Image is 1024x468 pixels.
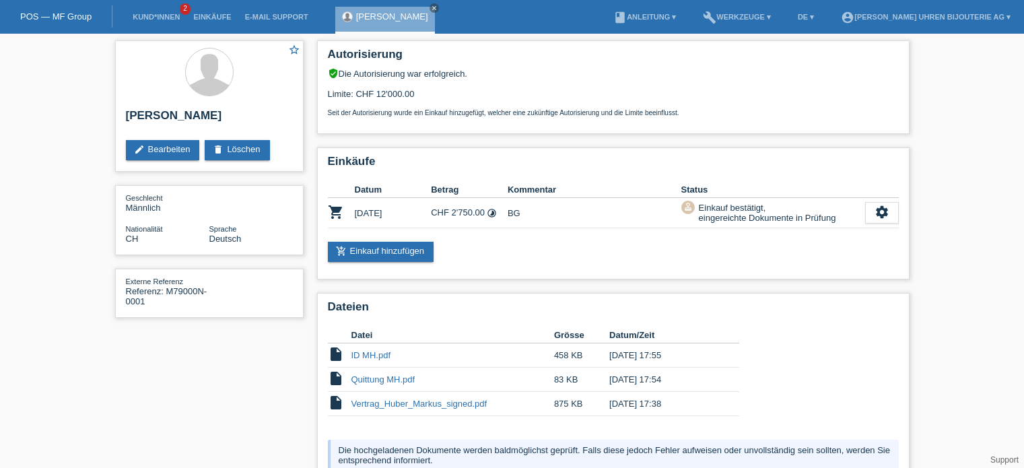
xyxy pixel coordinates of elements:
th: Datum/Zeit [609,327,720,343]
h2: Autorisierung [328,48,899,68]
th: Datum [355,182,432,198]
span: Deutsch [209,234,242,244]
th: Kommentar [508,182,681,198]
span: 2 [180,3,191,15]
td: [DATE] 17:54 [609,368,720,392]
i: build [703,11,716,24]
span: Nationalität [126,225,163,233]
td: [DATE] [355,198,432,228]
div: Die Autorisierung war erfolgreich. [328,68,899,79]
div: Limite: CHF 12'000.00 [328,79,899,116]
span: Schweiz [126,234,139,244]
i: close [431,5,438,11]
i: add_shopping_cart [336,246,347,257]
i: settings [875,205,889,220]
a: ID MH.pdf [351,350,391,360]
i: insert_drive_file [328,395,344,411]
a: close [430,3,439,13]
a: editBearbeiten [126,140,200,160]
a: Einkäufe [186,13,238,21]
a: Support [990,455,1019,465]
div: Referenz: M79000N-0001 [126,276,209,306]
i: delete [213,144,224,155]
td: CHF 2'750.00 [431,198,508,228]
a: E-Mail Support [238,13,315,21]
th: Grösse [554,327,609,343]
h2: [PERSON_NAME] [126,109,293,129]
a: DE ▾ [791,13,821,21]
a: Quittung MH.pdf [351,374,415,385]
i: insert_drive_file [328,346,344,362]
i: Fixe Raten (24 Raten) [487,208,497,218]
th: Datei [351,327,554,343]
span: Geschlecht [126,194,163,202]
i: POSP00028039 [328,204,344,220]
a: bookAnleitung ▾ [607,13,683,21]
div: Männlich [126,193,209,213]
a: deleteLöschen [205,140,269,160]
h2: Dateien [328,300,899,321]
a: account_circle[PERSON_NAME] Uhren Bijouterie AG ▾ [834,13,1017,21]
a: Kund*innen [126,13,186,21]
a: add_shopping_cartEinkauf hinzufügen [328,242,434,262]
i: approval [683,202,693,211]
td: BG [508,198,681,228]
a: POS — MF Group [20,11,92,22]
th: Status [681,182,865,198]
i: star_border [288,44,300,56]
p: Seit der Autorisierung wurde ein Einkauf hinzugefügt, welcher eine zukünftige Autorisierung und d... [328,109,899,116]
td: [DATE] 17:38 [609,392,720,416]
td: [DATE] 17:55 [609,343,720,368]
a: [PERSON_NAME] [356,11,428,22]
i: insert_drive_file [328,370,344,387]
i: edit [134,144,145,155]
a: star_border [288,44,300,58]
span: Sprache [209,225,237,233]
a: Vertrag_Huber_Markus_signed.pdf [351,399,487,409]
td: 83 KB [554,368,609,392]
h2: Einkäufe [328,155,899,175]
a: buildWerkzeuge ▾ [696,13,778,21]
td: 875 KB [554,392,609,416]
td: 458 KB [554,343,609,368]
i: verified_user [328,68,339,79]
span: Externe Referenz [126,277,184,286]
i: account_circle [841,11,854,24]
i: book [613,11,627,24]
div: Einkauf bestätigt, eingereichte Dokumente in Prüfung [695,201,836,225]
th: Betrag [431,182,508,198]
